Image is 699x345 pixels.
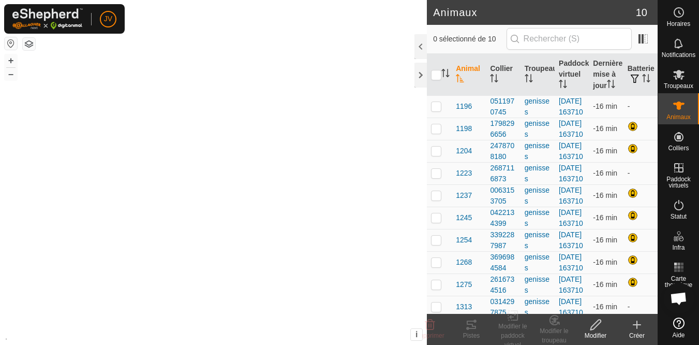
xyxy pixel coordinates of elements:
[671,213,687,220] span: Statut
[559,81,567,90] p-sorticon: Activer pour trier
[23,38,35,50] button: Couches de carte
[456,123,472,134] span: 1198
[555,54,589,96] th: Paddock virtuel
[559,164,583,183] a: [DATE] 163710
[525,163,551,184] div: genisses
[490,207,516,229] div: 0422134399
[5,68,17,80] button: –
[642,76,650,84] p-sorticon: Activer pour trier
[456,279,472,290] span: 1275
[661,276,696,288] span: Carte thermique
[667,21,690,27] span: Horaires
[456,101,472,112] span: 1196
[456,257,472,268] span: 1268
[623,95,658,118] td: -
[589,54,623,96] th: Dernière mise à jour
[456,190,472,201] span: 1237
[12,8,83,30] img: Logo Gallagher
[411,329,422,340] button: i
[490,76,498,84] p-sorticon: Activer pour trier
[559,119,583,138] a: [DATE] 163710
[668,145,689,151] span: Colliers
[525,76,533,84] p-sorticon: Activer pour trier
[559,208,583,227] a: [DATE] 163710
[559,97,583,116] a: [DATE] 163710
[616,331,658,340] div: Créer
[415,330,418,339] span: i
[593,303,617,311] span: 13 sept. 2025, 12 h 35
[663,283,694,314] div: Ouvrir le chat
[490,185,516,207] div: 0063153705
[658,313,699,342] a: Aide
[623,296,658,318] td: -
[456,301,472,312] span: 1313
[559,231,583,250] a: [DATE] 163710
[672,245,685,251] span: Infra
[525,140,551,162] div: genisses
[662,52,695,58] span: Notifications
[490,274,516,296] div: 2616734516
[559,141,583,161] a: [DATE] 163710
[525,118,551,140] div: genisses
[636,5,647,20] span: 10
[490,140,516,162] div: 2478708180
[559,186,583,205] a: [DATE] 163710
[525,252,551,274] div: genisses
[525,207,551,229] div: genisses
[451,331,492,340] div: Pistes
[593,124,617,133] span: 13 sept. 2025, 12 h 35
[525,96,551,118] div: genisses
[456,235,472,246] span: 1254
[433,34,506,45] span: 0 sélectionné de 10
[490,229,516,251] div: 3392287987
[623,162,658,184] td: -
[234,332,277,341] a: Contactez-nous
[623,54,658,96] th: Batterie
[593,236,617,244] span: 13 sept. 2025, 12 h 35
[490,296,516,318] div: 0314297875
[525,229,551,251] div: genisses
[533,326,575,345] div: Modifier le troupeau
[490,163,516,184] div: 2687116873
[507,28,632,50] input: Rechercher (S)
[415,332,444,339] span: Supprimer
[593,102,617,110] span: 13 sept. 2025, 12 h 35
[490,118,516,140] div: 1798296656
[593,191,617,199] span: 13 sept. 2025, 12 h 35
[5,54,17,67] button: +
[672,332,685,338] span: Aide
[559,275,583,294] a: [DATE] 163710
[607,81,615,90] p-sorticon: Activer pour trier
[525,185,551,207] div: genisses
[559,253,583,272] a: [DATE] 163710
[575,331,616,340] div: Modifier
[456,212,472,223] span: 1245
[593,280,617,289] span: 13 sept. 2025, 12 h 35
[490,96,516,118] div: 0511970745
[441,70,450,79] p-sorticon: Activer pour trier
[559,297,583,317] a: [DATE] 163710
[150,332,221,341] a: Politique de confidentialité
[104,13,112,24] span: JV
[520,54,555,96] th: Troupeau
[490,252,516,274] div: 3696984584
[456,76,464,84] p-sorticon: Activer pour trier
[456,146,472,156] span: 1204
[661,176,696,189] span: Paddock virtuels
[666,114,691,120] span: Animaux
[433,6,636,19] h2: Animaux
[486,54,520,96] th: Collier
[593,258,617,266] span: 13 sept. 2025, 12 h 36
[525,274,551,296] div: genisses
[456,168,472,179] span: 1223
[593,169,617,177] span: 13 sept. 2025, 12 h 35
[452,54,486,96] th: Animal
[5,37,17,50] button: Réinitialiser la carte
[664,83,693,89] span: Troupeaux
[525,296,551,318] div: genisses
[593,213,617,222] span: 13 sept. 2025, 12 h 35
[593,147,617,155] span: 13 sept. 2025, 12 h 36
